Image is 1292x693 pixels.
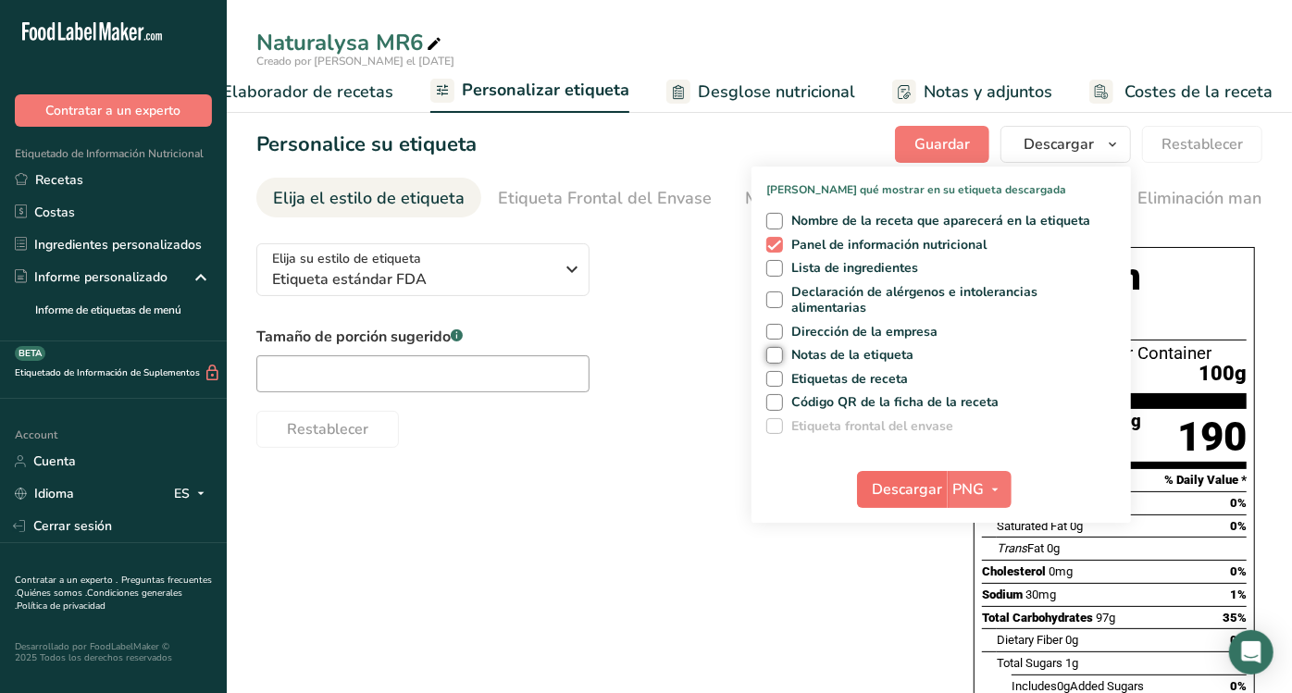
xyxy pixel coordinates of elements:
div: Elija el estilo de etiqueta [273,186,465,211]
span: Fat [997,541,1044,555]
button: Contratar a un experto [15,94,212,127]
span: Lista de ingredientes [783,260,919,277]
span: Descargar [1024,133,1094,155]
label: Tamaño de porción sugerido [256,326,590,348]
span: 100g [1199,363,1247,386]
div: Desarrollado por FoodLabelMaker © 2025 Todos los derechos reservados [15,641,212,663]
a: Notas y adjuntos [892,71,1052,113]
a: Costes de la receta [1089,71,1273,113]
span: Dirección de la empresa [783,324,938,340]
div: Informe personalizado [15,267,168,287]
span: 35% [1223,611,1247,625]
i: Trans [997,541,1027,555]
span: Notas de la etiqueta [783,347,914,364]
div: Mostrar/Ocultar nutrientes [745,186,950,211]
span: 0g [1065,633,1078,647]
div: Open Intercom Messenger [1229,630,1273,674]
p: [PERSON_NAME] qué mostrar en su etiqueta descargada [752,167,1131,198]
span: Personalizar etiqueta [462,78,629,103]
a: Idioma [15,477,74,510]
span: Includes Added Sugars [1012,679,1144,693]
span: Sodium [982,588,1023,601]
a: Política de privacidad [17,600,106,613]
button: Descargar [1000,126,1131,163]
a: Quiénes somos . [17,587,87,600]
span: Dietary Fiber [997,633,1062,647]
span: Etiqueta estándar FDA [272,268,554,291]
span: Nombre de la receta que aparecerá en la etiqueta [783,213,1091,229]
span: 0g [1047,541,1060,555]
a: Condiciones generales . [15,587,182,613]
span: Declaración de alérgenos e intolerancias alimentarias [783,284,1111,316]
div: ES [174,483,212,505]
span: 0g [1057,679,1070,693]
span: 30mg [1025,588,1056,601]
span: 0% [1230,519,1247,533]
span: Costes de la receta [1124,80,1273,105]
span: PNG [953,478,985,501]
span: 97g [1096,611,1115,625]
span: 0g [1070,519,1083,533]
span: Elaborador de recetas [222,80,393,105]
span: 0% [1230,496,1247,510]
span: 1% [1230,588,1247,601]
span: Cholesterol [982,564,1046,578]
button: Restablecer [256,411,399,448]
span: 1g [1065,656,1078,670]
span: Etiquetas de receta [783,371,909,388]
div: Naturalysa MR6 [256,26,445,59]
a: Personalizar etiqueta [430,69,629,114]
span: Elija su estilo de etiqueta [272,249,421,268]
a: Elaborador de recetas [187,71,393,113]
div: 190 [1177,413,1247,462]
span: Restablecer [1162,133,1243,155]
div: Etiqueta Frontal del Envase [498,186,712,211]
span: Descargar [873,478,943,501]
span: Notas y adjuntos [924,80,1052,105]
span: Desglose nutricional [698,80,855,105]
span: Restablecer [287,418,368,440]
a: Preguntas frecuentes . [15,574,212,600]
a: Contratar a un experto . [15,574,118,587]
span: Panel de información nutricional [783,237,988,254]
button: Restablecer [1142,126,1262,163]
button: Guardar [895,126,989,163]
h1: Personalice su etiqueta [256,130,477,160]
span: Guardar [914,133,970,155]
span: Total Sugars [997,656,1062,670]
button: Descargar [857,471,948,508]
button: Elija su estilo de etiqueta Etiqueta estándar FDA [256,243,590,296]
span: Creado por [PERSON_NAME] el [DATE] [256,54,454,68]
span: 0% [1230,564,1247,578]
span: Saturated Fat [997,519,1067,533]
span: Etiqueta frontal del envase [783,418,954,435]
button: PNG [948,471,1012,508]
div: BETA [15,346,45,361]
span: 0% [1230,679,1247,693]
span: 0mg [1049,564,1073,578]
span: Código QR de la ficha de la receta [783,394,1000,411]
a: Desglose nutricional [666,71,855,113]
span: Total Carbohydrates [982,611,1093,625]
